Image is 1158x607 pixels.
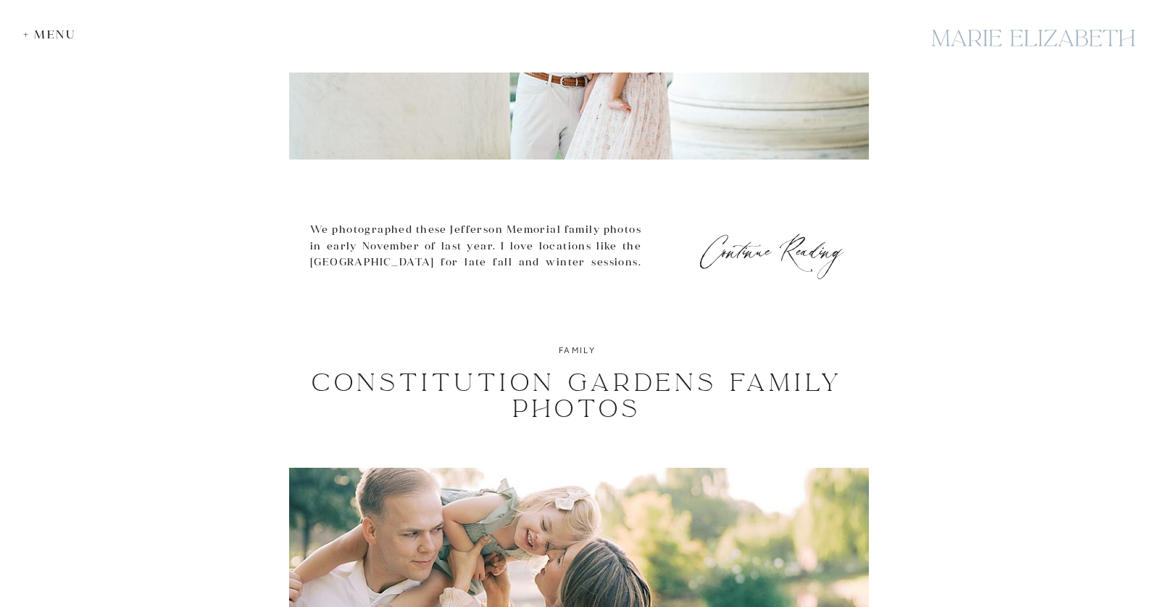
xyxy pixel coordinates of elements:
[559,344,596,355] a: family
[312,368,843,424] a: Constitution Gardens Family Photos
[23,28,83,41] div: + Menu
[696,236,848,255] a: Continue Reading
[310,221,641,335] p: We photographed these Jefferson Memorial family photos in early November of last year. I love loc...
